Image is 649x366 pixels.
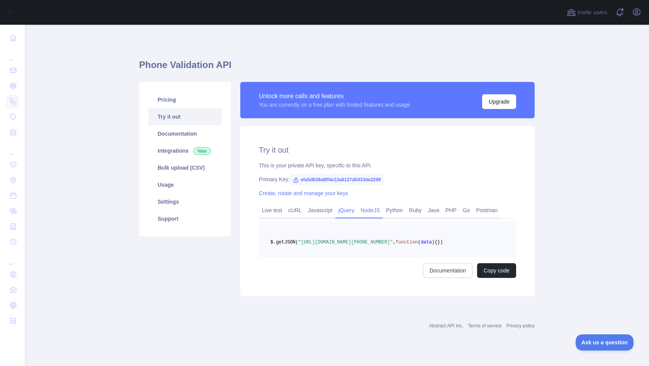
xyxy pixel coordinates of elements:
span: efa5d639a8ff4e13a6137d0433de2299 [290,174,384,186]
div: ... [6,250,19,266]
div: ... [6,141,19,156]
span: New [193,147,211,155]
span: "[URL][DOMAIN_NAME][PHONE_NUMBER]" [298,240,393,245]
a: Abstract API Inc. [429,323,464,329]
a: Pricing [148,91,222,108]
a: Usage [148,176,222,193]
a: Go [460,204,473,216]
a: Postman [473,204,501,216]
h1: Phone Validation API [139,59,535,77]
button: Upgrade [482,94,516,109]
button: Copy code [477,263,516,278]
div: ... [6,46,19,62]
a: NodeJS [357,204,383,216]
button: Invite users [565,6,609,19]
span: $.getJSON( [270,240,298,245]
span: , [393,240,396,245]
a: cURL [285,204,305,216]
span: function [396,240,418,245]
span: Invite users [578,8,607,17]
div: You are currently on a free plan with limited features and usage [259,101,410,109]
a: Python [383,204,406,216]
div: Unlock more calls and features [259,92,410,101]
span: { [435,240,437,245]
a: Settings [148,193,222,210]
a: PHP [442,204,460,216]
a: Integrations New [148,142,222,159]
a: Documentation [148,125,222,142]
a: Terms of service [468,323,501,329]
span: data [421,240,432,245]
iframe: Toggle Customer Support [576,334,634,351]
h2: Try it out [259,145,516,155]
a: Privacy policy [506,323,535,329]
div: This is your private API key, specific to this API. [259,162,516,169]
a: Support [148,210,222,227]
a: Java [425,204,443,216]
a: Try it out [148,108,222,125]
div: Primary Key: [259,175,516,183]
a: Bulk upload (CSV) [148,159,222,176]
a: Live test [259,204,285,216]
span: }) [437,240,443,245]
a: Create, rotate and manage your keys [259,190,348,196]
a: jQuery [335,204,357,216]
span: ) [432,240,435,245]
a: Javascript [305,204,335,216]
span: ( [418,240,421,245]
a: Ruby [406,204,425,216]
a: Documentation [423,263,472,278]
